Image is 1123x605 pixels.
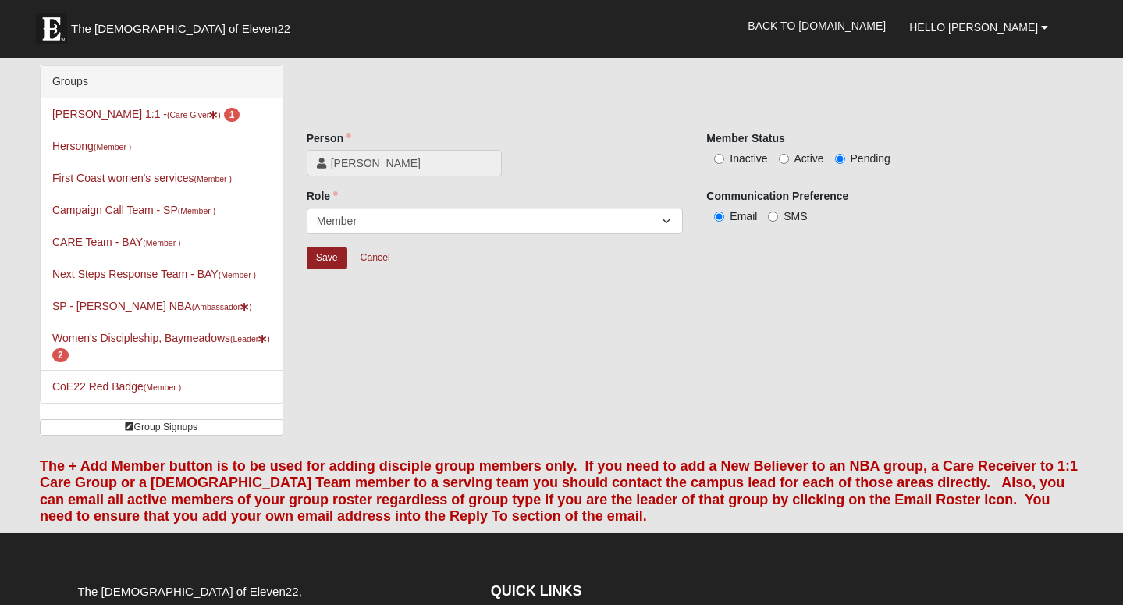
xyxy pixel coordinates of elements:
[331,155,492,171] span: [PERSON_NAME]
[219,270,256,279] small: (Member )
[851,152,890,165] span: Pending
[40,419,283,436] a: Group Signups
[768,212,778,222] input: SMS
[835,154,845,164] input: Pending
[167,110,221,119] small: (Care Giver )
[52,172,232,184] a: First Coast women's services(Member )
[71,21,290,37] span: The [DEMOGRAPHIC_DATA] of Eleven22
[706,130,784,146] label: Member Status
[36,13,67,44] img: Eleven22 logo
[350,246,400,270] a: Cancel
[784,210,807,222] span: SMS
[730,210,757,222] span: Email
[52,268,256,280] a: Next Steps Response Team - BAY(Member )
[714,212,724,222] input: Email
[230,334,270,343] small: (Leader )
[52,300,252,312] a: SP - [PERSON_NAME] NBA(Ambassador)
[909,21,1038,34] span: Hello [PERSON_NAME]
[706,188,848,204] label: Communication Preference
[224,108,240,122] span: number of pending members
[143,238,180,247] small: (Member )
[52,108,240,120] a: [PERSON_NAME] 1:1 -(Care Giver) 1
[307,188,338,204] label: Role
[736,6,897,45] a: Back to [DOMAIN_NAME]
[779,154,789,164] input: Active
[52,236,181,248] a: CARE Team - BAY(Member )
[28,5,340,44] a: The [DEMOGRAPHIC_DATA] of Eleven22
[40,458,1078,525] font: The + Add Member button is to be used for adding disciple group members only. If you need to add ...
[307,130,351,146] label: Person
[52,332,270,361] a: Women's Discipleship, Baymeadows(Leader) 2
[52,140,131,152] a: Hersong(Member )
[52,380,181,393] a: CoE22 Red Badge(Member )
[730,152,767,165] span: Inactive
[178,206,215,215] small: (Member )
[192,302,252,311] small: (Ambassador )
[52,204,215,216] a: Campaign Call Team - SP(Member )
[94,142,131,151] small: (Member )
[194,174,232,183] small: (Member )
[794,152,824,165] span: Active
[897,8,1060,47] a: Hello [PERSON_NAME]
[52,348,69,362] span: number of pending members
[144,383,181,392] small: (Member )
[307,247,347,269] input: Alt+s
[714,154,724,164] input: Inactive
[41,66,283,98] div: Groups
